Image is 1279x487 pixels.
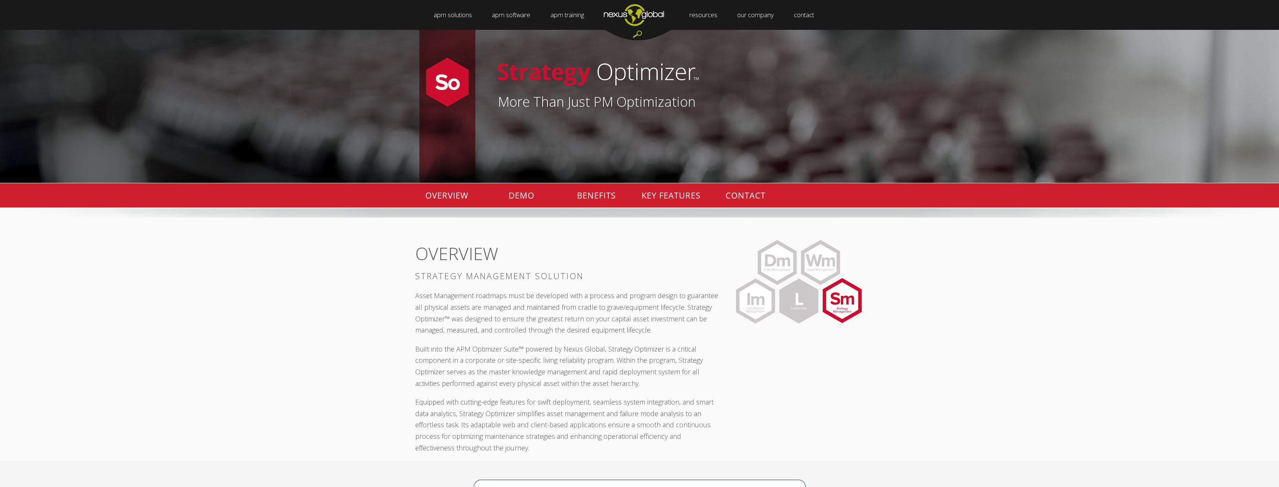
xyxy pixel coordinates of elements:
[498,95,860,109] h1: More Than Just PM Optimization
[421,56,474,108] img: So-1
[415,343,719,389] p: Built into the APM Optimizer Suite™ powered by Nexus Global, Strategy Optimizer is a critical com...
[415,290,719,335] p: Asset Management roadmaps must be developed with a process and program design to guarantee all ph...
[484,183,559,207] p: DEMO
[559,183,634,207] p: BENEFITS
[410,183,484,207] p: OVERVIEW
[634,183,708,207] p: KEY FEATURES
[708,183,783,207] p: CONTACT
[415,271,719,281] h3: STRATEGY MANAGEMENT SOLUTION
[415,396,719,453] p: Equipped with cutting-edge features for swift deployment, seamless system integration, and smart ...
[498,49,751,95] img: StratOpthorizontal-no-icon
[415,242,498,265] span: OVERVIEW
